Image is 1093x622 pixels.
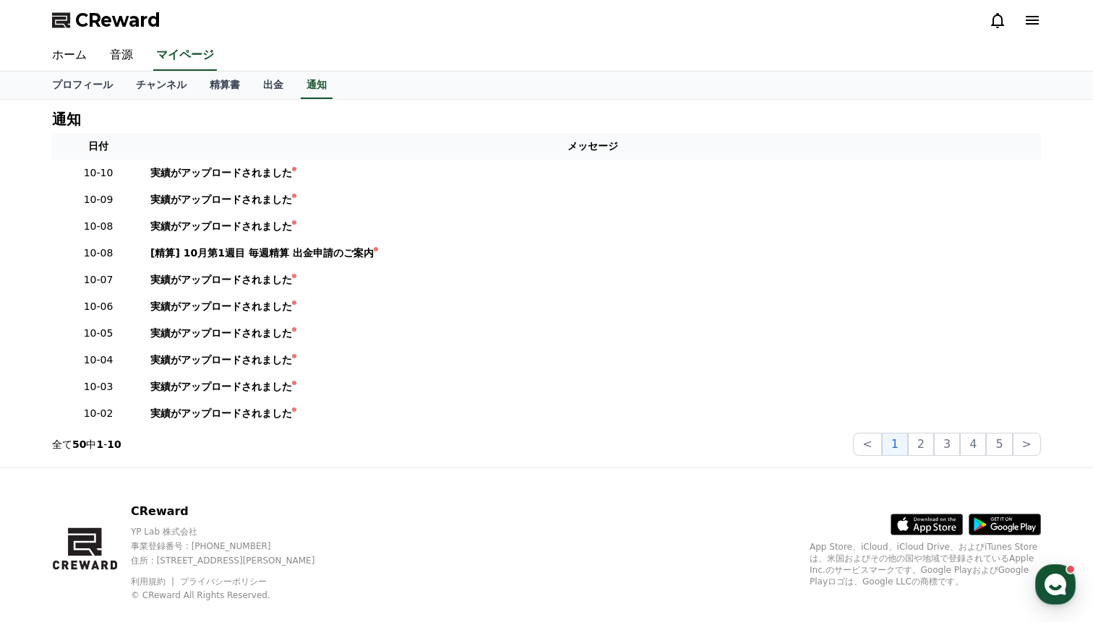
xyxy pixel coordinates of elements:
[37,480,62,491] span: Home
[150,326,1035,341] a: 実績がアップロードされました
[72,439,86,450] strong: 50
[150,379,1035,394] a: 実績がアップロードされました
[58,379,139,394] p: 10-03
[52,437,121,452] p: 全て 中 -
[131,589,340,601] p: © CReward All Rights Reserved.
[150,353,1035,368] a: 実績がアップロードされました
[853,433,881,456] button: <
[252,72,295,99] a: 出金
[58,219,139,234] p: 10-08
[150,219,1035,234] a: 実績がアップロードされました
[107,439,121,450] strong: 10
[145,133,1041,160] th: メッセージ
[52,9,160,32] a: CReward
[96,439,103,450] strong: 1
[98,40,145,71] a: 音源
[150,326,292,341] div: 実績がアップロードされました
[150,246,1035,261] a: [精算] 10月第1週目 毎週精算 出金申請のご案内
[124,72,198,99] a: チャンネル
[150,246,374,261] div: [精算] 10月第1週目 毎週精算 出金申請のご案内
[40,40,98,71] a: ホーム
[40,72,124,99] a: プロフィール
[153,40,217,71] a: マイページ
[131,540,340,552] p: 事業登録番号 : [PHONE_NUMBER]
[150,165,292,181] div: 実績がアップロードされました
[810,541,1041,587] p: App Store、iCloud、iCloud Drive、およびiTunes Storeは、米国およびその他の国や地域で登録されているApple Inc.のサービスマークです。Google P...
[58,272,139,288] p: 10-07
[150,272,1035,288] a: 実績がアップロードされました
[131,576,176,587] a: 利用規約
[150,406,1035,421] a: 実績がアップロードされました
[187,458,278,494] a: Settings
[150,219,292,234] div: 実績がアップロードされました
[58,246,139,261] p: 10-08
[52,133,145,160] th: 日付
[960,433,986,456] button: 4
[120,480,163,492] span: Messages
[131,526,340,537] p: YP Lab 株式会社
[58,192,139,207] p: 10-09
[131,503,340,520] p: CReward
[131,555,340,566] p: 住所 : [STREET_ADDRESS][PERSON_NAME]
[150,165,1035,181] a: 実績がアップロードされました
[214,480,249,491] span: Settings
[75,9,160,32] span: CReward
[58,326,139,341] p: 10-05
[150,299,1035,314] a: 実績がアップロードされました
[150,272,292,288] div: 実績がアップロードされました
[150,192,1035,207] a: 実績がアップロードされました
[150,192,292,207] div: 実績がアップロードされました
[882,433,908,456] button: 1
[301,72,333,99] a: 通知
[908,433,934,456] button: 2
[95,458,187,494] a: Messages
[52,111,81,127] h4: 通知
[1013,433,1041,456] button: >
[150,379,292,394] div: 実績がアップロードされました
[58,165,139,181] p: 10-10
[934,433,960,456] button: 3
[58,299,139,314] p: 10-06
[58,353,139,368] p: 10-04
[198,72,252,99] a: 精算書
[150,406,292,421] div: 実績がアップロードされました
[150,353,292,368] div: 実績がアップロードされました
[180,576,267,587] a: プライバシーポリシー
[58,406,139,421] p: 10-02
[986,433,1012,456] button: 5
[150,299,292,314] div: 実績がアップロードされました
[4,458,95,494] a: Home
